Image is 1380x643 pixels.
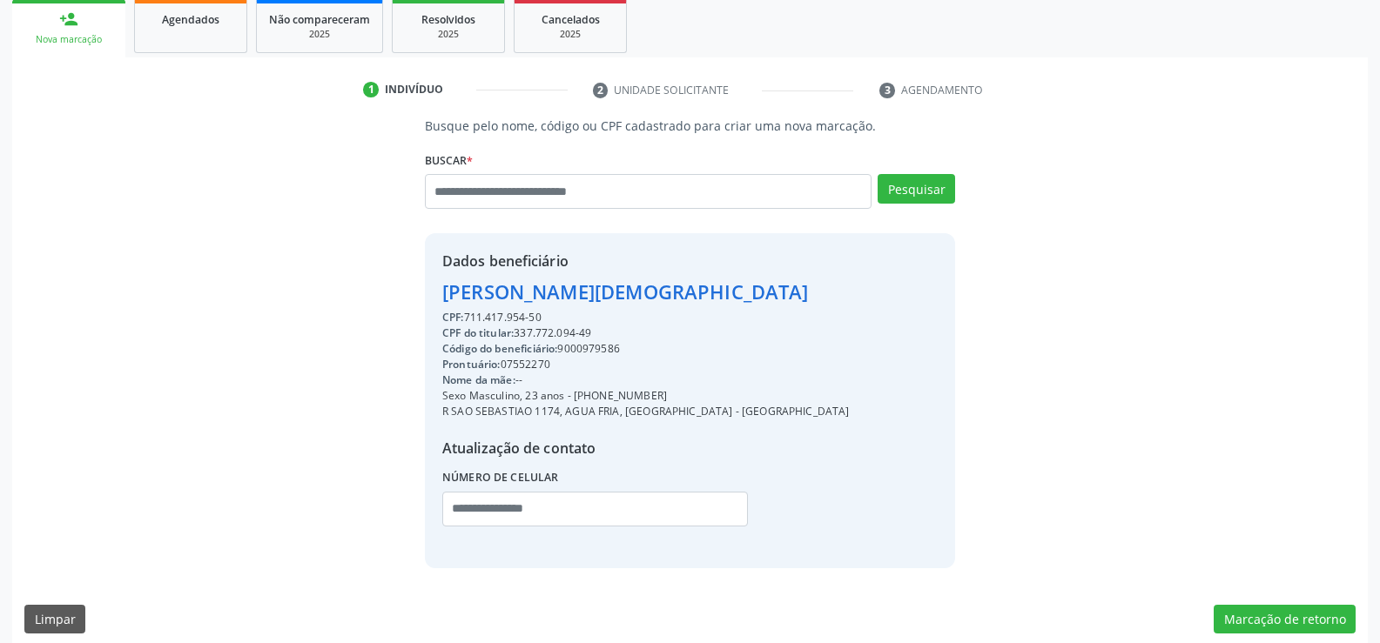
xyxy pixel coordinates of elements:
[24,33,113,46] div: Nova marcação
[442,357,501,372] span: Prontuário:
[442,251,850,271] div: Dados beneficiário
[442,357,850,372] div: 07552270
[425,117,955,135] p: Busque pelo nome, código ou CPF cadastrado para criar uma nova marcação.
[425,147,473,174] label: Buscar
[59,10,78,29] div: person_add
[405,28,492,41] div: 2025
[527,28,614,41] div: 2025
[363,82,379,97] div: 1
[442,341,557,356] span: Código do beneficiário:
[385,82,443,97] div: Indivíduo
[24,605,85,634] button: Limpar
[442,465,559,492] label: Número de celular
[442,325,850,341] div: 337.772.094-49
[442,438,850,459] div: Atualização de contato
[162,12,219,27] span: Agendados
[442,341,850,357] div: 9000979586
[1214,605,1356,634] button: Marcação de retorno
[442,278,850,306] div: [PERSON_NAME][DEMOGRAPHIC_DATA]
[878,174,955,204] button: Pesquisar
[442,388,850,404] div: Sexo Masculino, 23 anos - [PHONE_NUMBER]
[442,372,850,388] div: --
[442,325,514,340] span: CPF do titular:
[442,404,850,419] div: R SAO SEBASTIAO 1174, AGUA FRIA, [GEOGRAPHIC_DATA] - [GEOGRAPHIC_DATA]
[442,310,464,325] span: CPF:
[542,12,600,27] span: Cancelados
[442,372,515,387] span: Nome da mãe:
[421,12,475,27] span: Resolvidos
[269,28,370,41] div: 2025
[442,310,850,325] div: 711.417.954-50
[269,12,370,27] span: Não compareceram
